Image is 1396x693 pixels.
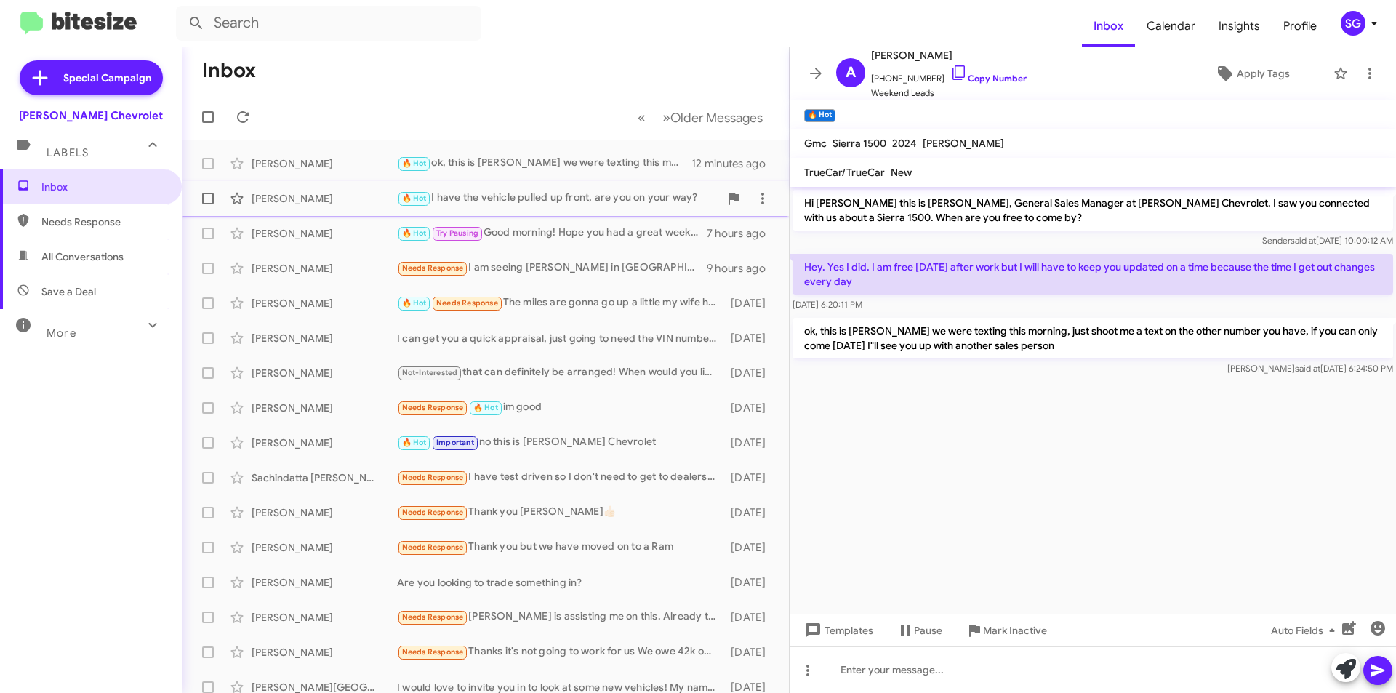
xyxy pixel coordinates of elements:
div: Sachindatta [PERSON_NAME] [252,470,397,485]
div: [DATE] [723,575,777,590]
span: Gmc [804,137,827,150]
a: Inbox [1082,5,1135,47]
span: Special Campaign [63,71,151,85]
p: Hey. Yes I did. I am free [DATE] after work but I will have to keep you updated on a time because... [793,254,1393,295]
div: Good morning! Hope you had a great weekend! Do you have any questions I can help with about the C... [397,225,707,241]
div: Thank you [PERSON_NAME]👍🏻 [397,504,723,521]
div: [PERSON_NAME] [252,226,397,241]
span: Needs Response [402,403,464,412]
div: [PERSON_NAME] [252,331,397,345]
span: 🔥 Hot [473,403,498,412]
button: Next [654,103,771,132]
div: Thanks it's not going to work for us We owe 42k on my expedition and it's only worth maybe 28- so... [397,644,723,660]
div: [PERSON_NAME] [252,296,397,311]
span: Important [436,438,474,447]
div: [DATE] [723,331,777,345]
span: Inbox [41,180,165,194]
div: [DATE] [723,470,777,485]
span: Needs Response [402,473,464,482]
div: [PERSON_NAME] Chevrolet [19,108,163,123]
span: New [891,166,912,179]
div: [DATE] [723,540,777,555]
small: 🔥 Hot [804,109,835,122]
div: [PERSON_NAME] [252,156,397,171]
button: SG [1328,11,1380,36]
div: I have the vehicle pulled up front, are you on your way? [397,190,719,207]
span: [PHONE_NUMBER] [871,64,1027,86]
div: [PERSON_NAME] [252,610,397,625]
div: [DATE] [723,505,777,520]
span: Pause [914,617,942,644]
div: [PERSON_NAME] [252,366,397,380]
div: [PERSON_NAME] [252,401,397,415]
span: Needs Response [402,263,464,273]
p: ok, this is [PERSON_NAME] we were texting this morning, just shoot me a text on the other number ... [793,318,1393,358]
div: [PERSON_NAME] [252,540,397,555]
div: [DATE] [723,366,777,380]
div: 12 minutes ago [691,156,777,171]
div: [DATE] [723,296,777,311]
button: Apply Tags [1177,60,1326,87]
span: Labels [47,146,89,159]
span: Needs Response [402,508,464,517]
span: Insights [1207,5,1272,47]
span: » [662,108,670,127]
span: More [47,327,76,340]
button: Auto Fields [1259,617,1352,644]
button: Previous [629,103,654,132]
h1: Inbox [202,59,256,82]
div: that can definitely be arranged! When would you like to stop in and test drive your new truck? we... [397,364,723,381]
span: [DATE] 6:20:11 PM [793,299,862,310]
span: Sierra 1500 [833,137,886,150]
div: 9 hours ago [707,261,777,276]
div: [PERSON_NAME] [252,575,397,590]
span: 🔥 Hot [402,298,427,308]
div: Are you looking to trade something in? [397,575,723,590]
span: TrueCar/TrueCar [804,166,885,179]
span: Weekend Leads [871,86,1027,100]
a: Copy Number [950,73,1027,84]
span: Needs Response [402,612,464,622]
div: [DATE] [723,436,777,450]
span: All Conversations [41,249,124,264]
span: Needs Response [402,647,464,657]
div: The miles are gonna go up a little my wife has tha car out [DATE] [397,295,723,311]
span: « [638,108,646,127]
span: Needs Response [436,298,498,308]
div: I am seeing [PERSON_NAME] in [GEOGRAPHIC_DATA] for a test drive. Thanks. [397,260,707,276]
span: Apply Tags [1237,60,1290,87]
div: I can get you a quick appraisal, just going to need the VIN number and current miles of your trade [397,331,723,345]
span: 🔥 Hot [402,193,427,203]
span: Save a Deal [41,284,96,299]
div: I have test driven so I don't need to get to dealership again [397,469,723,486]
span: Not-Interested [402,368,458,377]
div: SG [1341,11,1365,36]
input: Search [176,6,481,41]
span: 🔥 Hot [402,159,427,168]
button: Mark Inactive [954,617,1059,644]
span: Sender [DATE] 10:00:12 AM [1262,235,1393,246]
div: [PERSON_NAME] [252,191,397,206]
span: Older Messages [670,110,763,126]
span: A [846,61,856,84]
span: [PERSON_NAME] [923,137,1004,150]
span: Needs Response [41,215,165,229]
nav: Page navigation example [630,103,771,132]
span: [PERSON_NAME] [DATE] 6:24:50 PM [1227,363,1393,374]
span: 🔥 Hot [402,228,427,238]
div: no this is [PERSON_NAME] Chevrolet [397,434,723,451]
span: Try Pausing [436,228,478,238]
div: [PERSON_NAME] [252,505,397,520]
div: [PERSON_NAME] [252,261,397,276]
button: Templates [790,617,885,644]
a: Calendar [1135,5,1207,47]
button: Pause [885,617,954,644]
span: Mark Inactive [983,617,1047,644]
span: Auto Fields [1271,617,1341,644]
span: Templates [801,617,873,644]
div: [DATE] [723,645,777,660]
span: 2024 [892,137,917,150]
span: [PERSON_NAME] [871,47,1027,64]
